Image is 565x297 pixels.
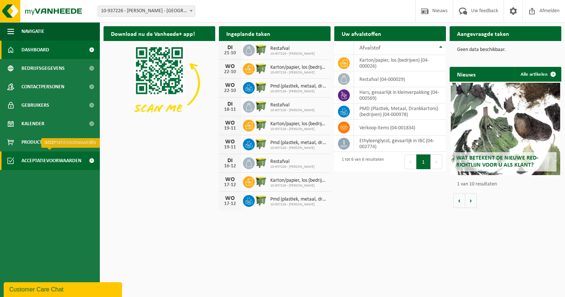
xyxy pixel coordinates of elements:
div: 1 tot 6 van 6 resultaten [338,154,384,170]
div: 19-11 [223,145,237,150]
span: 10-937226 - [PERSON_NAME] [270,89,327,94]
span: Karton/papier, los (bedrijven) [270,121,327,127]
span: Kalender [21,115,44,133]
span: 10-937226 - [PERSON_NAME] [270,52,315,56]
div: WO [223,120,237,126]
div: DI [223,45,237,51]
span: Pmd (plastiek, metaal, drankkartons) (bedrijven) [270,140,327,146]
span: 10-937226 - [PERSON_NAME] [270,184,327,188]
span: Product Shop [21,133,55,151]
div: WO [223,195,237,201]
span: Bedrijfsgegevens [21,59,65,78]
h2: Ingeplande taken [219,26,278,41]
span: 10-937226 - [PERSON_NAME] [270,165,315,169]
td: restafval (04-000029) [354,71,446,87]
div: WO [223,82,237,88]
span: 10-937226 - [PERSON_NAME] [270,202,327,207]
img: WB-1100-HPE-GN-50 [255,81,267,93]
p: 1 van 10 resultaten [457,182,558,187]
button: Previous [405,154,416,169]
span: Dashboard [21,41,49,59]
span: 10-937226 - [PERSON_NAME] [270,146,327,150]
span: Karton/papier, los (bedrijven) [270,178,327,184]
p: Geen data beschikbaar. [457,47,554,52]
span: Restafval [270,159,315,165]
td: verkoop items (04-001834) [354,120,446,136]
span: 10-937226 - [PERSON_NAME] [270,108,315,113]
h2: Aangevraagde taken [450,26,517,41]
img: WB-1100-HPE-GN-50 [255,62,267,75]
span: 10-937226 - ELIA-NEMOLINCK - BRUGGE [98,6,195,16]
div: DI [223,158,237,164]
td: PMD (Plastiek, Metaal, Drankkartons) (bedrijven) (04-000978) [354,103,446,120]
a: Alle artikelen [515,67,561,82]
span: 10-937226 - [PERSON_NAME] [270,71,327,75]
img: WB-1100-HPE-GN-50 [255,156,267,169]
div: DI [223,101,237,107]
img: Download de VHEPlus App [104,41,215,125]
span: Acceptatievoorwaarden [21,151,81,170]
button: Next [431,154,442,169]
div: 21-10 [223,51,237,56]
img: WB-1100-HPE-GN-50 [255,137,267,150]
h2: Uw afvalstoffen [334,26,389,41]
button: 1 [416,154,431,169]
span: Pmd (plastiek, metaal, drankkartons) (bedrijven) [270,83,327,89]
span: Karton/papier, los (bedrijven) [270,65,327,71]
span: 10-937226 - [PERSON_NAME] [270,127,327,132]
span: Afvalstof [359,45,380,51]
td: Ethyleenglycol, gevaarlijk in IBC (04-002774) [354,136,446,152]
span: Restafval [270,102,315,108]
div: 18-11 [223,107,237,112]
iframe: chat widget [4,281,124,297]
div: WO [223,139,237,145]
h2: Download nu de Vanheede+ app! [104,26,202,41]
td: hars, gevaarlijk in kleinverpakking (04-000569) [354,87,446,103]
img: WB-1100-HPE-GN-50 [255,175,267,188]
span: Contactpersonen [21,78,64,96]
span: Restafval [270,46,315,52]
span: Gebruikers [21,96,49,115]
button: Volgende [465,193,477,208]
div: 19-11 [223,126,237,131]
div: 16-12 [223,164,237,169]
td: karton/papier, los (bedrijven) (04-000026) [354,55,446,71]
span: Wat betekent de nieuwe RED-richtlijn voor u als klant? [456,155,538,168]
button: Vorige [453,193,465,208]
span: Pmd (plastiek, metaal, drankkartons) (bedrijven) [270,197,327,202]
div: WO [223,177,237,182]
img: WB-1100-HPE-GN-50 [255,43,267,56]
img: WB-1100-HPE-GN-50 [255,119,267,131]
div: 22-10 [223,69,237,75]
img: WB-1100-HPE-GN-50 [255,194,267,206]
h2: Nieuws [450,67,483,81]
img: WB-1100-HPE-GN-50 [255,100,267,112]
a: Wat betekent de nieuwe RED-richtlijn voor u als klant? [451,83,560,175]
div: 17-12 [223,182,237,188]
span: Navigatie [21,22,44,41]
div: 22-10 [223,88,237,93]
span: 10-937226 - ELIA-NEMOLINCK - BRUGGE [98,6,195,17]
div: 17-12 [223,201,237,206]
div: WO [223,64,237,69]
